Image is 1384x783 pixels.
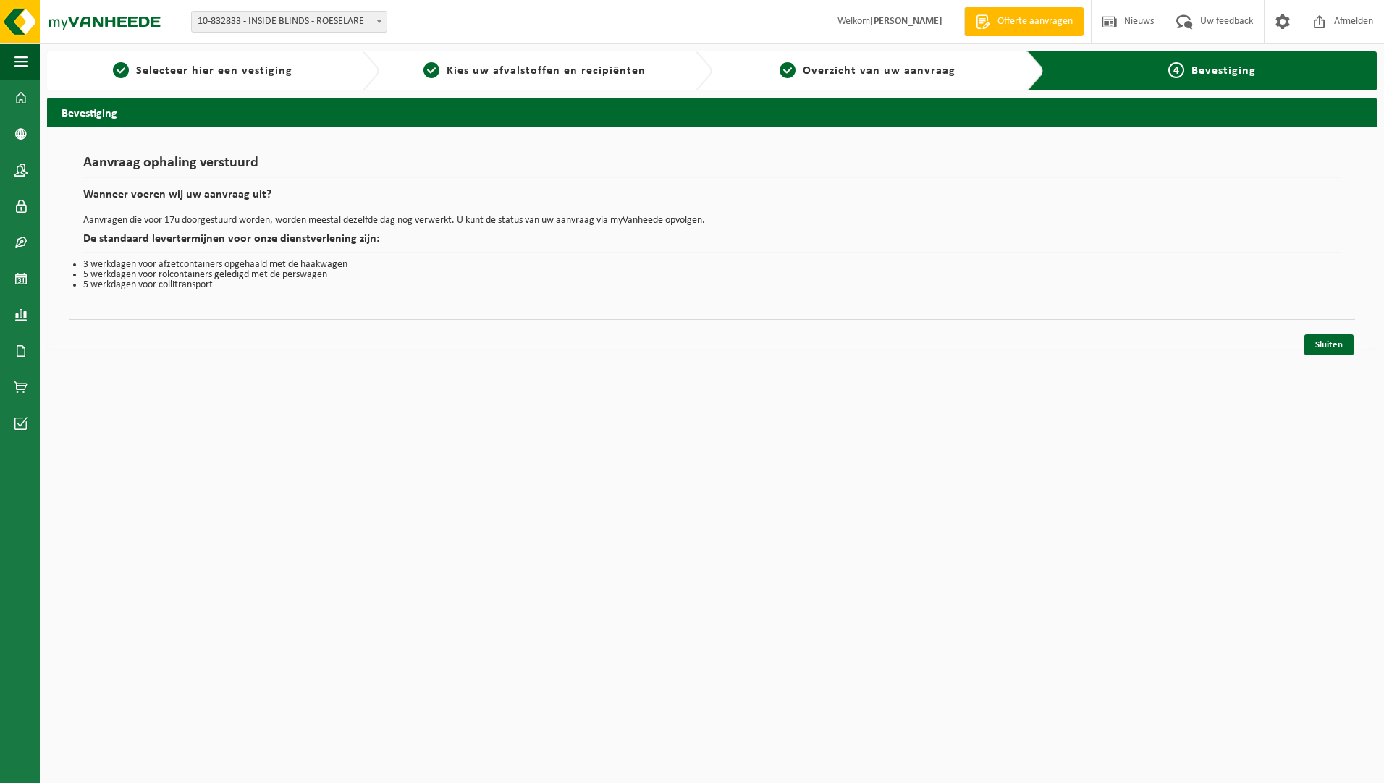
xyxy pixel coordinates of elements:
span: Kies uw afvalstoffen en recipiënten [447,65,646,77]
span: 4 [1168,62,1184,78]
h2: De standaard levertermijnen voor onze dienstverlening zijn: [83,233,1341,253]
a: Offerte aanvragen [964,7,1084,36]
h2: Bevestiging [47,98,1377,126]
span: Overzicht van uw aanvraag [803,65,955,77]
span: 3 [780,62,796,78]
a: Sluiten [1304,334,1354,355]
a: 2Kies uw afvalstoffen en recipiënten [387,62,683,80]
span: Bevestiging [1191,65,1256,77]
h2: Wanneer voeren wij uw aanvraag uit? [83,189,1341,208]
p: Aanvragen die voor 17u doorgestuurd worden, worden meestal dezelfde dag nog verwerkt. U kunt de s... [83,216,1341,226]
span: 10-832833 - INSIDE BLINDS - ROESELARE [192,12,387,32]
span: 10-832833 - INSIDE BLINDS - ROESELARE [191,11,387,33]
a: 3Overzicht van uw aanvraag [720,62,1016,80]
li: 5 werkdagen voor rolcontainers geledigd met de perswagen [83,270,1341,280]
a: 1Selecteer hier een vestiging [54,62,350,80]
strong: [PERSON_NAME] [870,16,942,27]
span: 2 [423,62,439,78]
span: Selecteer hier een vestiging [136,65,292,77]
span: 1 [113,62,129,78]
span: Offerte aanvragen [994,14,1076,29]
li: 5 werkdagen voor collitransport [83,280,1341,290]
h1: Aanvraag ophaling verstuurd [83,156,1341,178]
li: 3 werkdagen voor afzetcontainers opgehaald met de haakwagen [83,260,1341,270]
